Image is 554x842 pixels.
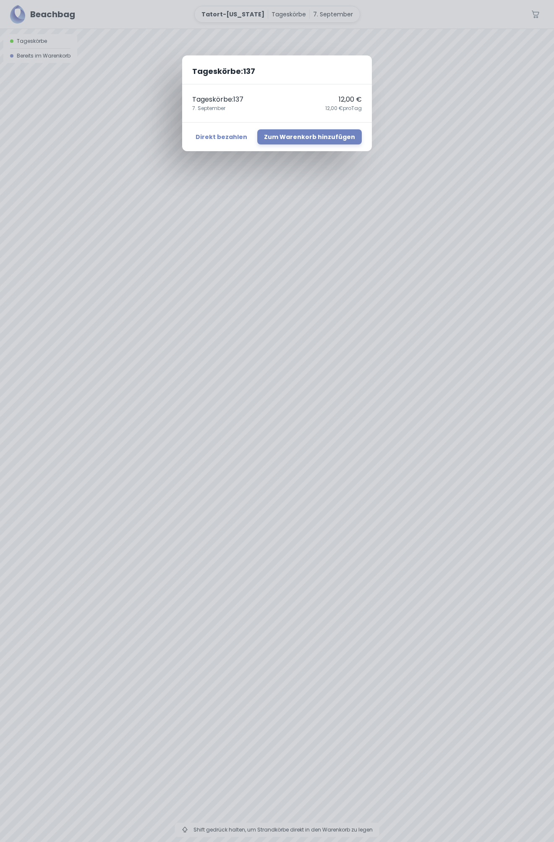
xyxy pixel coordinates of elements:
p: 12,00 € [339,94,362,105]
p: Tageskörbe : 137 [192,94,243,105]
button: Zum Warenkorb hinzufügen [257,129,362,144]
span: 12,00 € pro Tag [325,105,362,112]
button: Direkt bezahlen [192,129,251,144]
span: 7. September [192,105,225,112]
h2: Tageskörbe : 137 [182,55,372,84]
